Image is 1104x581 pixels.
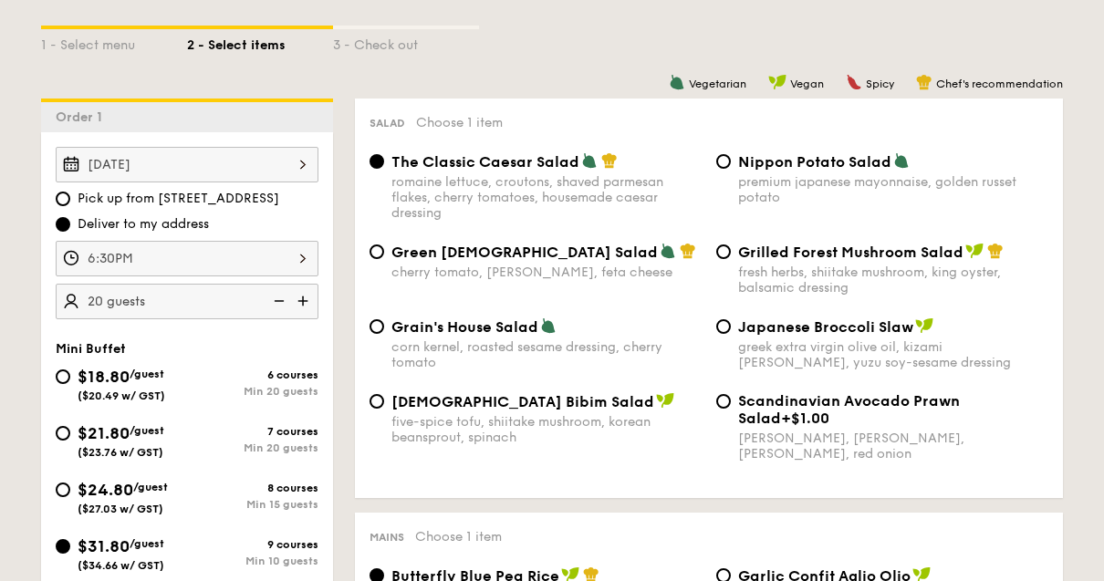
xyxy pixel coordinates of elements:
div: [PERSON_NAME], [PERSON_NAME], [PERSON_NAME], red onion [738,431,1048,462]
img: icon-chef-hat.a58ddaea.svg [916,75,932,91]
div: five-spice tofu, shiitake mushroom, korean beansprout, spinach [391,415,702,446]
span: Choose 1 item [416,116,503,131]
span: Spicy [866,78,894,91]
input: $31.80/guest($34.66 w/ GST)9 coursesMin 10 guests [56,540,70,555]
div: 3 - Check out [333,30,479,56]
span: ($20.49 w/ GST) [78,390,165,403]
span: Pick up from [STREET_ADDRESS] [78,191,279,209]
input: Green [DEMOGRAPHIC_DATA] Saladcherry tomato, [PERSON_NAME], feta cheese [370,245,384,260]
span: ($34.66 w/ GST) [78,560,164,573]
span: $21.80 [78,424,130,444]
span: Deliver to my address [78,216,209,234]
span: $18.80 [78,368,130,388]
img: icon-vegetarian.fe4039eb.svg [893,153,910,170]
span: ($23.76 w/ GST) [78,447,163,460]
img: icon-spicy.37a8142b.svg [846,75,862,91]
img: icon-vegetarian.fe4039eb.svg [669,75,685,91]
input: Scandinavian Avocado Prawn Salad+$1.00[PERSON_NAME], [PERSON_NAME], [PERSON_NAME], red onion [716,395,731,410]
input: The Classic Caesar Saladromaine lettuce, croutons, shaved parmesan flakes, cherry tomatoes, house... [370,155,384,170]
div: premium japanese mayonnaise, golden russet potato [738,175,1048,206]
input: Grilled Forest Mushroom Saladfresh herbs, shiitake mushroom, king oyster, balsamic dressing [716,245,731,260]
img: icon-vegan.f8ff3823.svg [965,244,984,260]
span: Grilled Forest Mushroom Salad [738,244,963,262]
div: 2 - Select items [187,30,333,56]
input: Nippon Potato Saladpremium japanese mayonnaise, golden russet potato [716,155,731,170]
input: Grain's House Saladcorn kernel, roasted sesame dressing, cherry tomato [370,320,384,335]
span: Salad [370,118,405,130]
div: 6 courses [187,369,318,382]
span: $24.80 [78,481,133,501]
span: /guest [133,482,168,494]
div: Min 20 guests [187,442,318,455]
span: Vegan [790,78,824,91]
div: fresh herbs, shiitake mushroom, king oyster, balsamic dressing [738,265,1048,296]
span: $31.80 [78,537,130,557]
img: icon-vegetarian.fe4039eb.svg [660,244,676,260]
div: Min 10 guests [187,555,318,568]
input: Event date [56,148,318,183]
img: icon-add.58712e84.svg [291,285,318,319]
img: icon-vegetarian.fe4039eb.svg [540,318,557,335]
input: $21.80/guest($23.76 w/ GST)7 coursesMin 20 guests [56,427,70,441]
span: ($27.03 w/ GST) [78,503,163,516]
span: Scandinavian Avocado Prawn Salad [738,393,960,428]
span: /guest [130,538,164,551]
input: Pick up from [STREET_ADDRESS] [56,192,70,207]
input: Japanese Broccoli Slawgreek extra virgin olive oil, kizami [PERSON_NAME], yuzu soy-sesame dressing [716,320,731,335]
span: Chef's recommendation [936,78,1063,91]
div: 1 - Select menu [41,30,187,56]
img: icon-vegan.f8ff3823.svg [768,75,786,91]
input: $18.80/guest($20.49 w/ GST)6 coursesMin 20 guests [56,370,70,385]
span: Green [DEMOGRAPHIC_DATA] Salad [391,244,658,262]
span: The Classic Caesar Salad [391,154,579,171]
div: corn kernel, roasted sesame dressing, cherry tomato [391,340,702,371]
div: 9 courses [187,539,318,552]
span: Grain's House Salad [391,319,538,337]
div: cherry tomato, [PERSON_NAME], feta cheese [391,265,702,281]
span: Vegetarian [689,78,746,91]
img: icon-vegetarian.fe4039eb.svg [581,153,598,170]
span: Order 1 [56,110,109,126]
span: /guest [130,368,164,381]
div: 7 courses [187,426,318,439]
div: greek extra virgin olive oil, kizami [PERSON_NAME], yuzu soy-sesame dressing [738,340,1048,371]
img: icon-vegan.f8ff3823.svg [915,318,933,335]
div: Min 15 guests [187,499,318,512]
span: Mini Buffet [56,342,126,358]
div: 8 courses [187,482,318,495]
input: Event time [56,242,318,277]
img: icon-chef-hat.a58ddaea.svg [680,244,696,260]
span: Choose 1 item [415,530,502,545]
input: $24.80/guest($27.03 w/ GST)8 coursesMin 15 guests [56,483,70,498]
span: [DEMOGRAPHIC_DATA] Bibim Salad [391,394,654,411]
img: icon-reduce.1d2dbef1.svg [264,285,291,319]
img: icon-chef-hat.a58ddaea.svg [987,244,1004,260]
input: Number of guests [56,285,318,320]
span: Japanese Broccoli Slaw [738,319,913,337]
span: Mains [370,532,404,545]
div: romaine lettuce, croutons, shaved parmesan flakes, cherry tomatoes, housemade caesar dressing [391,175,702,222]
span: Nippon Potato Salad [738,154,891,171]
input: [DEMOGRAPHIC_DATA] Bibim Saladfive-spice tofu, shiitake mushroom, korean beansprout, spinach [370,395,384,410]
span: +$1.00 [781,410,829,428]
img: icon-vegan.f8ff3823.svg [656,393,674,410]
span: /guest [130,425,164,438]
img: icon-chef-hat.a58ddaea.svg [601,153,618,170]
input: Deliver to my address [56,218,70,233]
div: Min 20 guests [187,386,318,399]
